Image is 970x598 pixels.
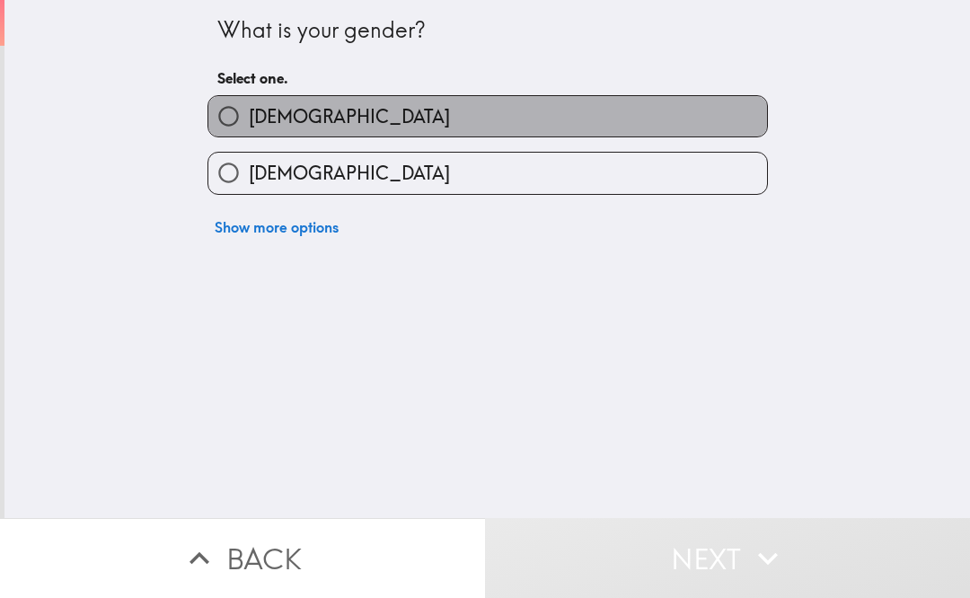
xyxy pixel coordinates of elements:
h6: Select one. [217,68,758,88]
button: Next [485,518,970,598]
span: [DEMOGRAPHIC_DATA] [249,161,450,186]
button: [DEMOGRAPHIC_DATA] [208,153,767,193]
div: What is your gender? [217,15,758,46]
button: [DEMOGRAPHIC_DATA] [208,96,767,136]
span: [DEMOGRAPHIC_DATA] [249,104,450,129]
button: Show more options [207,209,346,245]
